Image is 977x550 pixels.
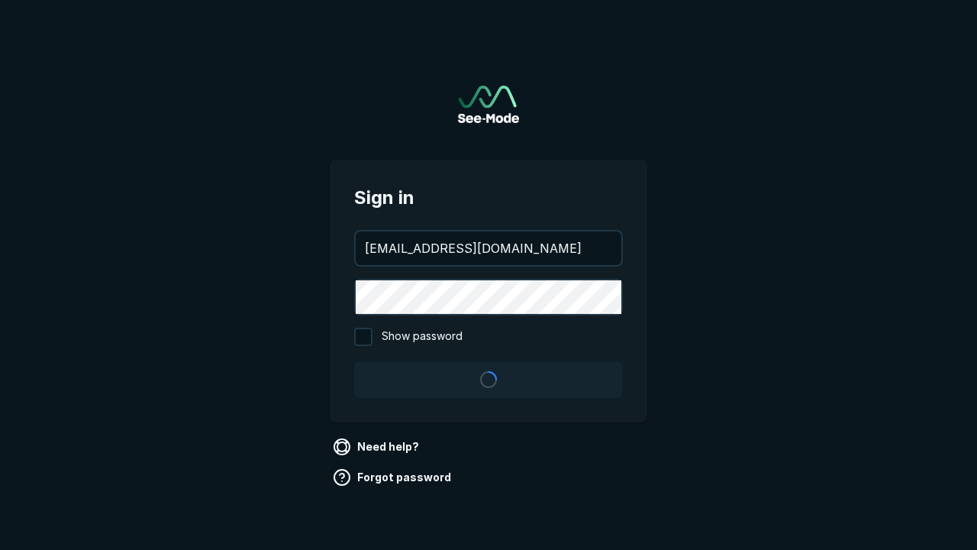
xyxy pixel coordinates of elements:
a: Need help? [330,435,425,459]
input: your@email.com [356,231,621,265]
a: Go to sign in [458,86,519,123]
a: Forgot password [330,465,457,490]
img: See-Mode Logo [458,86,519,123]
span: Show password [382,328,463,346]
span: Sign in [354,184,623,212]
